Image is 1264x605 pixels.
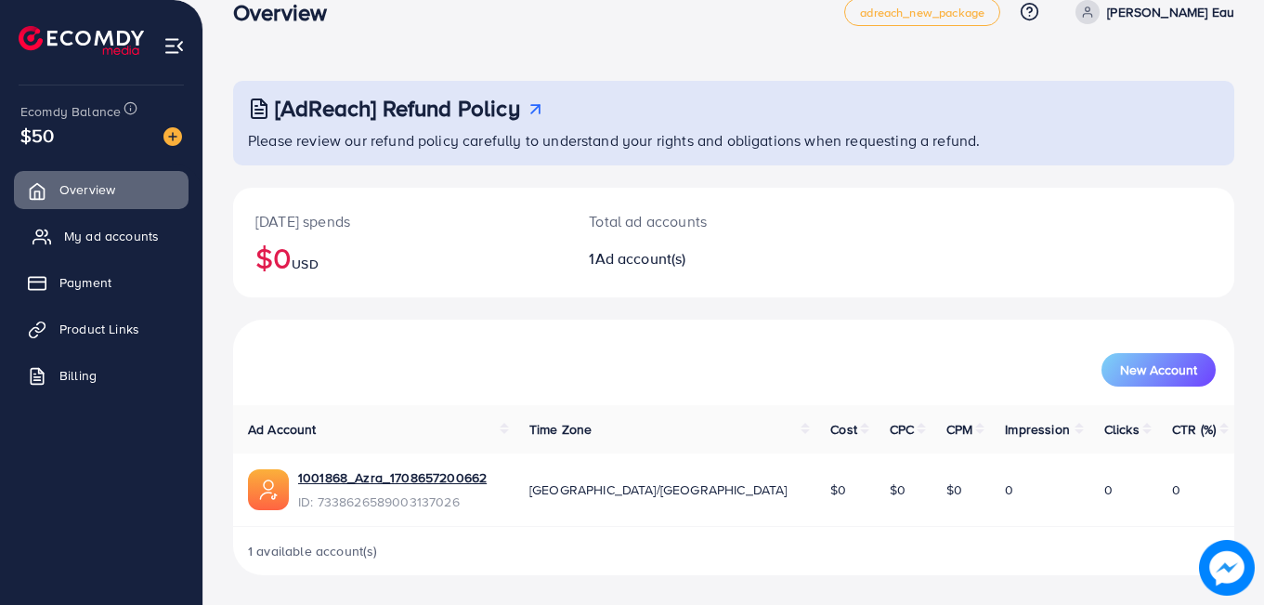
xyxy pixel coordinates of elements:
[19,26,144,55] img: logo
[292,255,318,273] span: USD
[20,122,54,149] span: $50
[298,468,487,487] a: 1001868_Azra_1708657200662
[946,480,962,499] span: $0
[1101,353,1216,387] button: New Account
[529,480,788,499] span: [GEOGRAPHIC_DATA]/[GEOGRAPHIC_DATA]
[589,250,795,268] h2: 1
[1005,480,1013,499] span: 0
[860,7,984,19] span: adreach_new_package
[830,480,846,499] span: $0
[1172,480,1180,499] span: 0
[59,366,97,385] span: Billing
[163,127,182,146] img: image
[1104,480,1113,499] span: 0
[59,273,111,292] span: Payment
[14,357,189,394] a: Billing
[248,469,289,510] img: ic-ads-acc.e4c84228.svg
[163,35,185,57] img: menu
[890,480,906,499] span: $0
[248,420,317,439] span: Ad Account
[14,171,189,208] a: Overview
[1120,363,1197,376] span: New Account
[589,210,795,232] p: Total ad accounts
[1199,540,1255,596] img: image
[14,310,189,348] a: Product Links
[248,129,1223,151] p: Please review our refund policy carefully to understand your rights and obligations when requesti...
[14,264,189,301] a: Payment
[1005,420,1070,439] span: Impression
[529,420,592,439] span: Time Zone
[1172,420,1216,439] span: CTR (%)
[59,320,139,338] span: Product Links
[59,180,115,199] span: Overview
[1104,420,1140,439] span: Clicks
[255,210,544,232] p: [DATE] spends
[595,248,686,269] span: Ad account(s)
[1107,1,1234,23] p: [PERSON_NAME] Eau
[14,217,189,255] a: My ad accounts
[830,420,857,439] span: Cost
[946,420,972,439] span: CPM
[275,95,520,122] h3: [AdReach] Refund Policy
[255,240,544,275] h2: $0
[64,227,159,245] span: My ad accounts
[248,542,378,560] span: 1 available account(s)
[890,420,914,439] span: CPC
[20,102,121,121] span: Ecomdy Balance
[298,493,487,511] span: ID: 7338626589003137026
